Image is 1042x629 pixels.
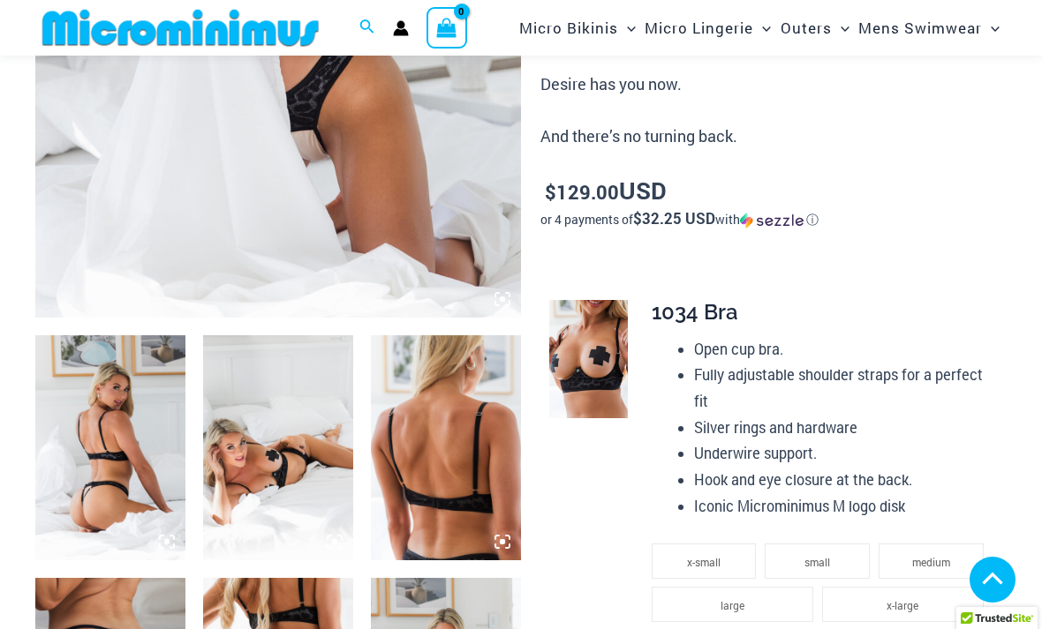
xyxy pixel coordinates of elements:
span: Menu Toggle [832,5,849,50]
a: Micro LingerieMenu ToggleMenu Toggle [640,5,775,50]
img: Nights Fall Silver Leopard 1036 Bra 6046 Thong [35,335,185,560]
img: Nights Fall Silver Leopard 1036 Bra 6046 Thong [203,335,353,560]
a: Search icon link [359,17,375,40]
span: Mens Swimwear [858,5,982,50]
a: OutersMenu ToggleMenu Toggle [776,5,854,50]
div: or 4 payments of$32.25 USDwithSezzle Click to learn more about Sezzle [540,211,1007,228]
li: Underwire support. [694,440,993,467]
li: x-small [652,543,757,579]
img: Sezzle [740,213,804,228]
span: $32.25 USD [633,208,715,228]
img: Nights Fall Silver Leopard 1036 Bra [549,300,628,418]
span: Menu Toggle [753,5,771,50]
li: Open cup bra. [694,336,993,363]
div: or 4 payments of with [540,211,1007,228]
span: $ [545,179,556,205]
a: Micro BikinisMenu ToggleMenu Toggle [515,5,640,50]
span: large [721,598,744,612]
bdi: 129.00 [545,179,619,205]
span: Menu Toggle [618,5,636,50]
li: medium [879,543,984,579]
img: MM SHOP LOGO FLAT [35,8,326,48]
span: Outers [781,5,832,50]
span: Menu Toggle [982,5,1000,50]
span: Micro Lingerie [645,5,753,50]
li: large [652,587,813,622]
li: x-large [822,587,984,622]
nav: Site Navigation [512,3,1007,53]
a: Mens SwimwearMenu ToggleMenu Toggle [854,5,1004,50]
span: 1034 Bra [652,299,738,325]
span: small [804,555,830,569]
img: Nights Fall Silver Leopard 1036 Bra [371,335,521,560]
span: x-small [687,555,721,569]
p: USD [540,177,1007,206]
span: x-large [887,598,918,612]
li: Fully adjustable shoulder straps for a perfect fit [694,362,993,414]
span: medium [912,555,950,569]
a: View Shopping Cart, empty [427,7,467,48]
li: small [765,543,870,579]
li: Iconic Microminimus M logo disk [694,493,993,520]
span: Micro Bikinis [519,5,618,50]
li: Hook and eye closure at the back. [694,467,993,493]
a: Account icon link [393,20,409,36]
li: Silver rings and hardware [694,415,993,441]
